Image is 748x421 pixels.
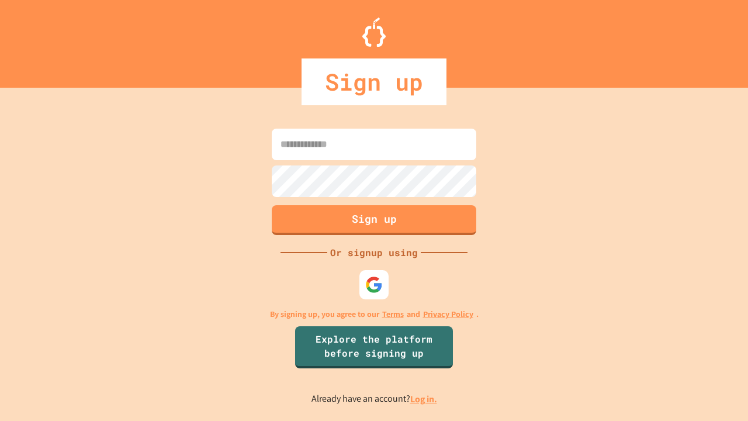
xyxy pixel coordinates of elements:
[362,18,386,47] img: Logo.svg
[410,393,437,405] a: Log in.
[295,326,453,368] a: Explore the platform before signing up
[270,308,479,320] p: By signing up, you agree to our and .
[382,308,404,320] a: Terms
[651,323,736,373] iframe: chat widget
[272,205,476,235] button: Sign up
[423,308,473,320] a: Privacy Policy
[302,58,446,105] div: Sign up
[327,246,421,260] div: Or signup using
[311,392,437,406] p: Already have an account?
[365,276,383,294] img: google-icon.svg
[699,374,736,409] iframe: chat widget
